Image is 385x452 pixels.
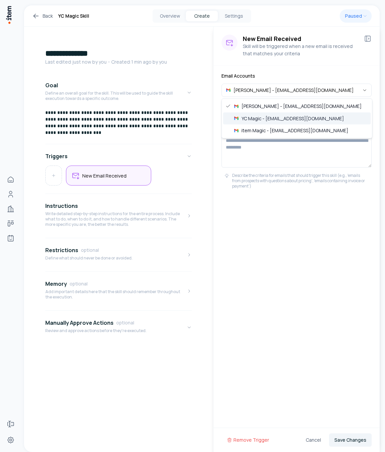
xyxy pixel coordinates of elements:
[241,114,344,122] div: YC Magic - [EMAIL_ADDRESS][DOMAIN_NAME]
[241,102,362,110] div: [PERSON_NAME] - [EMAIL_ADDRESS][DOMAIN_NAME]
[241,127,348,135] div: item Magic - [EMAIL_ADDRESS][DOMAIN_NAME]
[234,104,239,109] img: Email provider icon
[234,116,239,121] img: Email provider icon
[234,128,239,133] img: Email provider icon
